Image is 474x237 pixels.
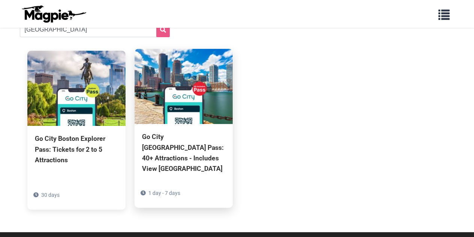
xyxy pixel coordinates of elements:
span: 30 days [41,192,60,198]
img: Go City Boston Explorer Pass: Tickets for 2 to 5 Attractions [27,51,126,126]
input: Search products... [20,22,170,37]
div: Go City [GEOGRAPHIC_DATA] Pass: 40+ Attractions - Includes View [GEOGRAPHIC_DATA] [142,131,225,174]
a: Go City [GEOGRAPHIC_DATA] Pass: 40+ Attractions - Includes View [GEOGRAPHIC_DATA] 1 day - 7 days [135,49,233,208]
div: Go City Boston Explorer Pass: Tickets for 2 to 5 Attractions [35,133,118,165]
img: logo-ab69f6fb50320c5b225c76a69d11143b.png [20,5,87,23]
span: 1 day - 7 days [148,190,180,196]
img: Go City Boston Pass: 40+ Attractions - Includes View Boston [135,49,233,124]
a: Go City Boston Explorer Pass: Tickets for 2 to 5 Attractions 30 days [27,51,126,199]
